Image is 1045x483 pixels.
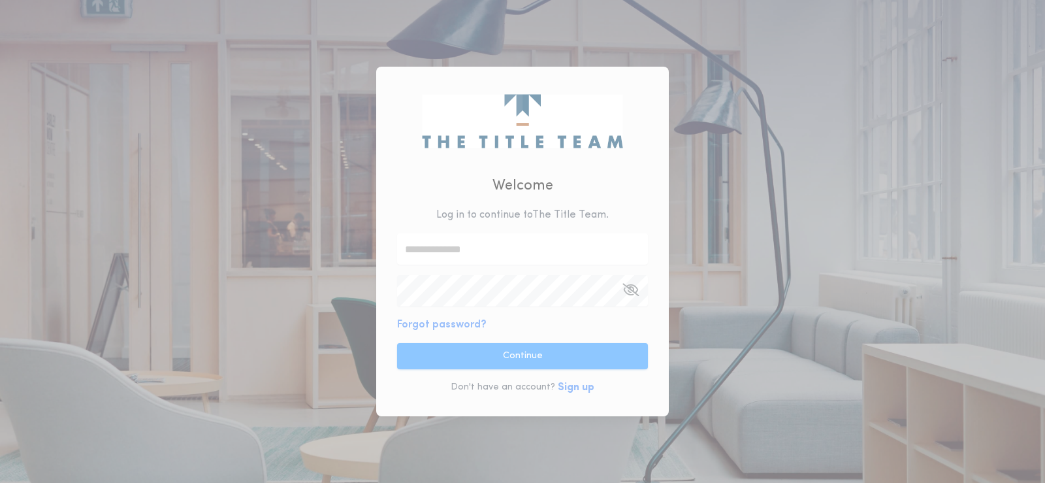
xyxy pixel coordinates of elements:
p: Don't have an account? [451,381,555,394]
h2: Welcome [492,175,553,197]
button: Forgot password? [397,317,487,333]
button: Continue [397,343,648,369]
img: logo [422,94,622,148]
p: Log in to continue to The Title Team . [436,207,609,223]
button: Sign up [558,380,594,395]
